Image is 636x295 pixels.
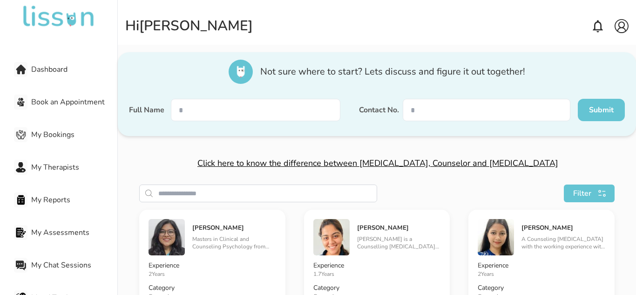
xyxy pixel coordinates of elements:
[578,99,625,121] button: Submit
[149,219,185,255] img: image
[197,158,558,169] span: Click here to know the difference between [MEDICAL_DATA], Counselor and [MEDICAL_DATA]
[149,270,276,278] p: 2 Years
[16,130,26,140] img: My Bookings
[478,261,605,270] p: Experience
[16,260,26,270] img: My Chat Sessions
[31,260,117,271] span: My Chat Sessions
[478,283,605,293] p: Category
[16,227,26,238] img: My Assessments
[573,188,591,199] span: Filter
[521,224,605,232] h5: [PERSON_NAME]
[31,129,117,140] span: My Bookings
[359,104,399,116] label: Contact No.
[31,96,117,108] span: Book an Appointment
[478,270,605,278] p: 2 Years
[478,219,514,255] img: image
[31,194,117,206] span: My Reports
[229,60,253,84] img: icon
[149,283,276,293] p: Category
[149,261,276,270] p: Experience
[192,224,276,232] h5: [PERSON_NAME]
[31,227,117,238] span: My Assessments
[260,65,525,78] span: Not sure where to start? Lets discuss and figure it out together!
[125,18,253,34] div: Hi [PERSON_NAME]
[521,235,605,250] p: A Counseling [MEDICAL_DATA] with the working experience with Child and Adolescent
[313,219,350,255] img: image
[313,283,440,293] p: Category
[31,64,117,75] span: Dashboard
[192,235,276,250] p: Masters in Clinical and Counseling Psychology from TISS
[313,270,440,278] p: 1.7 Years
[357,235,440,250] p: [PERSON_NAME] is a Counselling [MEDICAL_DATA] who has done her Msc. In Clinical Psychology
[16,195,26,205] img: My Reports
[313,261,440,270] p: Experience
[16,97,26,107] img: Book an Appointment
[615,19,629,33] img: account.svg
[16,162,26,172] img: My Therapists
[16,64,26,75] img: Dashboard
[21,6,96,28] img: undefined
[357,224,440,232] h5: [PERSON_NAME]
[31,162,117,173] span: My Therapists
[595,188,609,199] img: search111.svg
[129,104,164,116] label: Full Name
